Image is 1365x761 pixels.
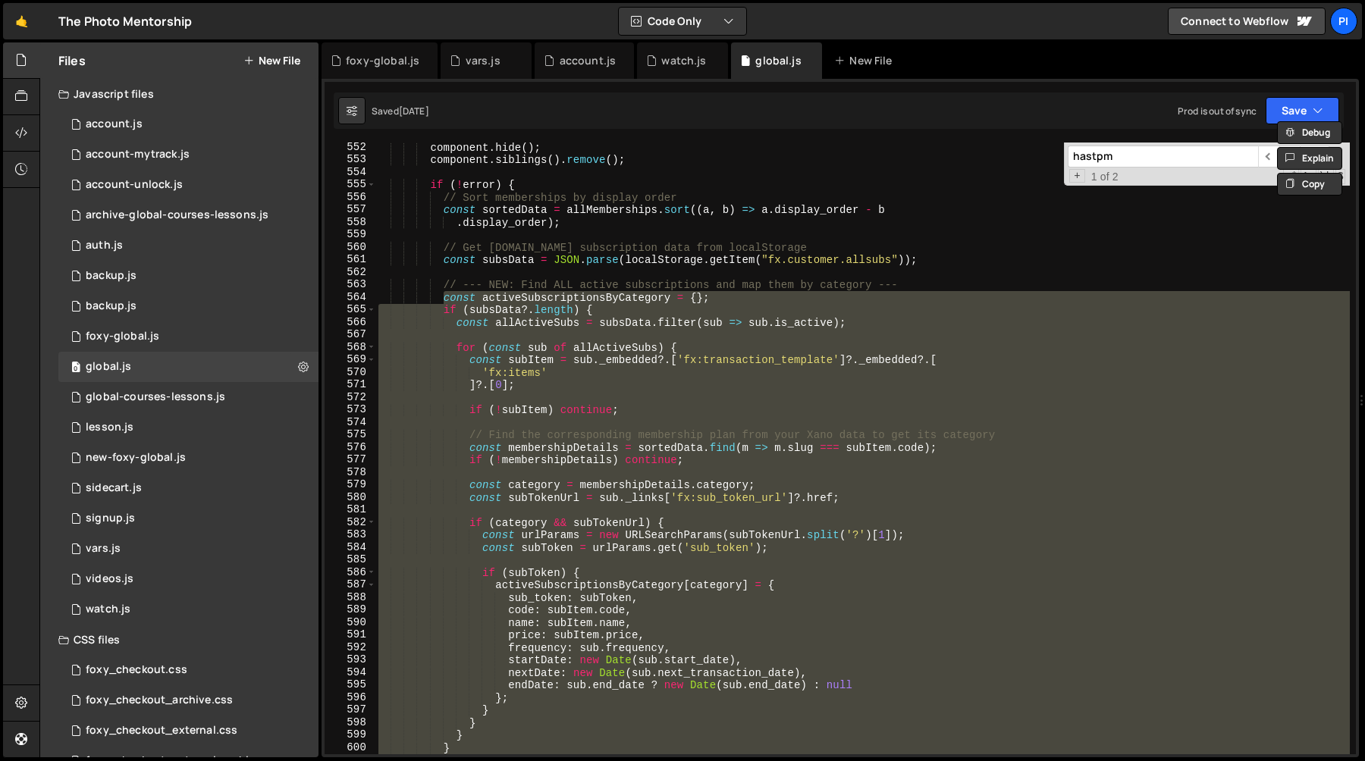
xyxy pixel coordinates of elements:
[325,241,376,254] div: 560
[325,566,376,579] div: 586
[1279,146,1301,168] span: ​
[325,228,376,241] div: 559
[58,321,318,352] div: 13533/34219.js
[325,253,376,266] div: 561
[86,694,233,707] div: foxy_checkout_archive.css
[619,8,746,35] button: Code Only
[86,148,190,161] div: account-mytrack.js
[1258,146,1279,168] span: ​
[325,591,376,604] div: 588
[58,12,192,30] div: The Photo Mentorship
[372,105,429,117] div: Saved
[325,416,376,429] div: 574
[58,291,318,321] div: 13533/45031.js
[661,53,706,68] div: watch.js
[58,412,318,443] div: 13533/35472.js
[325,341,376,354] div: 568
[1178,105,1257,117] div: Prod is out of sync
[71,362,80,374] span: 0
[325,178,376,191] div: 555
[40,79,318,109] div: Javascript files
[86,512,135,525] div: signup.js
[58,503,318,534] div: 13533/35364.js
[58,443,318,473] div: 13533/40053.js
[1069,169,1085,183] span: Toggle Replace mode
[325,553,376,566] div: 585
[243,55,300,67] button: New File
[58,200,318,230] div: 13533/43968.js
[325,478,376,491] div: 579
[1085,171,1125,183] span: 1 of 2
[86,299,136,313] div: backup.js
[58,534,318,564] div: 13533/38978.js
[325,653,376,666] div: 593
[466,53,500,68] div: vars.js
[86,724,237,738] div: foxy_checkout_external.css
[325,328,376,341] div: 567
[86,481,142,495] div: sidecart.js
[86,663,187,677] div: foxy_checkout.css
[58,230,318,261] div: 13533/34034.js
[399,105,429,117] div: [DATE]
[325,528,376,541] div: 583
[325,453,376,466] div: 577
[325,641,376,654] div: 592
[325,541,376,554] div: 584
[58,382,318,412] div: 13533/35292.js
[325,266,376,279] div: 562
[325,391,376,404] div: 572
[86,208,268,222] div: archive-global-courses-lessons.js
[325,678,376,691] div: 595
[325,378,376,391] div: 571
[40,625,318,655] div: CSS files
[86,390,225,404] div: global-courses-lessons.js
[58,170,318,200] div: 13533/41206.js
[325,166,376,179] div: 554
[325,153,376,166] div: 553
[58,109,318,139] div: 13533/34220.js
[86,451,186,465] div: new-foxy-global.js
[325,703,376,716] div: 597
[325,691,376,704] div: 596
[1277,173,1342,196] button: Copy
[325,466,376,479] div: 578
[325,616,376,629] div: 590
[325,303,376,316] div: 565
[325,728,376,741] div: 599
[86,117,143,131] div: account.js
[86,542,121,556] div: vars.js
[325,578,376,591] div: 587
[325,741,376,754] div: 600
[325,666,376,679] div: 594
[58,352,318,382] div: 13533/39483.js
[58,139,318,170] div: 13533/38628.js
[325,291,376,304] div: 564
[86,178,183,192] div: account-unlock.js
[325,353,376,366] div: 569
[325,316,376,329] div: 566
[325,428,376,441] div: 575
[325,516,376,529] div: 582
[86,269,136,283] div: backup.js
[325,491,376,504] div: 580
[325,141,376,154] div: 552
[325,441,376,454] div: 576
[1330,8,1357,35] a: Pi
[1277,147,1342,170] button: Explain
[1300,146,1330,168] span: Alt-Enter
[58,52,86,69] h2: Files
[325,191,376,204] div: 556
[86,603,130,616] div: watch.js
[86,360,131,374] div: global.js
[86,572,133,586] div: videos.js
[58,716,318,746] div: 13533/38747.css
[86,421,133,434] div: lesson.js
[58,564,318,594] div: 13533/42246.js
[346,53,419,68] div: foxy-global.js
[325,366,376,379] div: 570
[58,261,318,291] div: 13533/45030.js
[755,53,801,68] div: global.js
[325,603,376,616] div: 589
[560,53,617,68] div: account.js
